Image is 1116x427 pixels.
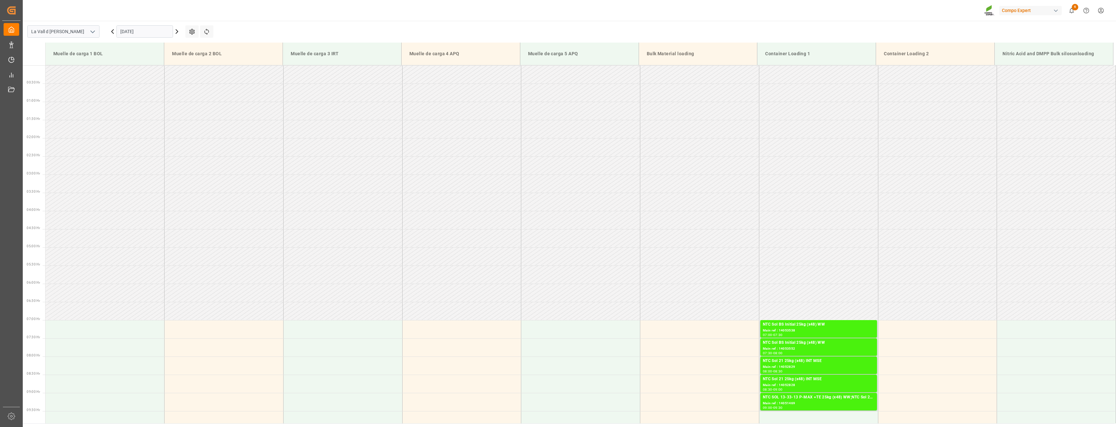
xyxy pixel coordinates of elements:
div: Main ref : 14051469 [763,401,874,406]
div: - [772,388,773,391]
div: Compo Expert [999,6,1062,15]
span: 08:00 Hr [27,354,40,357]
div: Main ref : 14052828 [763,382,874,388]
div: Container Loading 1 [763,48,870,60]
span: 02:30 Hr [27,153,40,157]
span: 09:00 Hr [27,390,40,394]
div: 09:00 [773,388,783,391]
div: Container Loading 2 [881,48,989,60]
div: 07:00 [763,333,772,336]
div: - [772,333,773,336]
span: 04:00 Hr [27,208,40,212]
div: NTC SOL 13-33-13 P-MAX +TE 25kg (x48) WW;NTC Sol 21 Fe 21-0-0 +Fe 25kg (x48) WW [763,394,874,401]
span: 05:00 Hr [27,244,40,248]
div: - [772,370,773,373]
button: show 6 new notifications [1064,3,1079,18]
span: 01:30 Hr [27,117,40,121]
div: 08:00 [773,352,783,355]
span: 02:00 Hr [27,135,40,139]
div: 07:30 [763,352,772,355]
span: 03:30 Hr [27,190,40,193]
div: Muelle de carga 2 BOL [169,48,277,60]
span: 09:30 Hr [27,408,40,412]
span: 07:30 Hr [27,335,40,339]
span: 08:30 Hr [27,372,40,375]
span: 00:30 Hr [27,81,40,84]
div: NTC Sol BS Initial 25kg (x48) WW [763,321,874,328]
span: 03:00 Hr [27,172,40,175]
div: - [772,352,773,355]
div: Muelle de carga 1 BOL [51,48,159,60]
div: 09:30 [773,406,783,409]
span: 06:00 Hr [27,281,40,284]
span: 05:30 Hr [27,263,40,266]
div: 08:30 [773,370,783,373]
div: Bulk Material loading [644,48,752,60]
input: DD.MM.YYYY [116,25,173,38]
input: Type to search/select [27,25,100,38]
div: Muelle de carga 5 APQ [525,48,633,60]
img: Screenshot%202023-09-29%20at%2010.02.21.png_1712312052.png [984,5,995,16]
div: NTC Sol 21 25kg (x48) INT MSE [763,376,874,382]
span: 04:30 Hr [27,226,40,230]
div: Main ref : 14053538 [763,328,874,333]
div: Main ref : 14052829 [763,364,874,370]
div: - [772,406,773,409]
div: 09:00 [763,406,772,409]
div: NTC Sol 21 25kg (x48) INT MSE [763,358,874,364]
span: 01:00 Hr [27,99,40,102]
button: open menu [87,27,97,37]
button: Help Center [1079,3,1094,18]
div: Nitric Acid and DMPP Bulk silosunloading [1000,48,1108,60]
span: 06:30 Hr [27,299,40,303]
div: 08:00 [763,370,772,373]
div: 07:30 [773,333,783,336]
div: Muelle de carga 3 IRT [288,48,396,60]
div: Main ref : 14053552 [763,346,874,352]
span: 6 [1072,4,1078,10]
div: NTC Sol BS Initial 25kg (x48) WW [763,340,874,346]
div: 08:30 [763,388,772,391]
div: Muelle de carga 4 APQ [407,48,515,60]
span: 07:00 Hr [27,317,40,321]
button: Compo Expert [999,4,1064,17]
